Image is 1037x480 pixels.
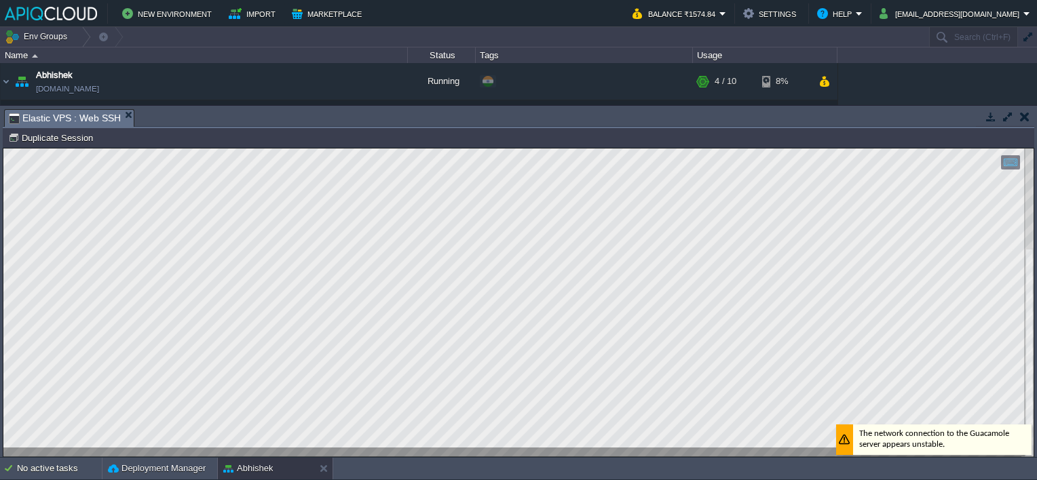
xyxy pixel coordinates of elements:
[41,102,92,114] span: Elastic VPS
[229,5,280,22] button: Import
[292,5,366,22] button: Marketplace
[108,462,206,475] button: Deployment Manager
[408,63,476,100] div: Running
[409,47,475,63] div: Status
[12,63,31,100] img: AMDAwAAAACH5BAEAAAAALAAAAAABAAEAAAICRAEAOw==
[743,5,800,22] button: Settings
[633,5,719,22] button: Balance ₹1574.84
[36,68,73,82] a: Abhishek
[1,63,12,100] img: AMDAwAAAACH5BAEAAAAALAAAAAABAAEAAAICRAEAOw==
[41,103,92,113] a: Elastic VPS
[8,132,97,144] button: Duplicate Session
[17,458,102,479] div: No active tasks
[715,100,736,127] div: 4 / 10
[762,63,806,100] div: 8%
[10,100,18,127] img: AMDAwAAAACH5BAEAAAAALAAAAAABAAEAAAICRAEAOw==
[18,100,37,127] img: AMDAwAAAACH5BAEAAAAALAAAAAABAAEAAAICRAEAOw==
[32,54,38,58] img: AMDAwAAAACH5BAEAAAAALAAAAAABAAEAAAICRAEAOw==
[223,462,273,475] button: Abhishek
[9,110,121,127] span: Elastic VPS : Web SSH
[1,47,407,63] div: Name
[122,5,216,22] button: New Environment
[817,5,856,22] button: Help
[5,27,72,46] button: Env Groups
[5,7,97,20] img: APIQCloud
[880,5,1023,22] button: [EMAIL_ADDRESS][DOMAIN_NAME]
[694,47,837,63] div: Usage
[715,63,736,100] div: 4 / 10
[833,276,1028,306] div: The network connection to the Guacamole server appears unstable.
[476,47,692,63] div: Tags
[762,100,806,127] div: 8%
[36,82,99,96] a: [DOMAIN_NAME]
